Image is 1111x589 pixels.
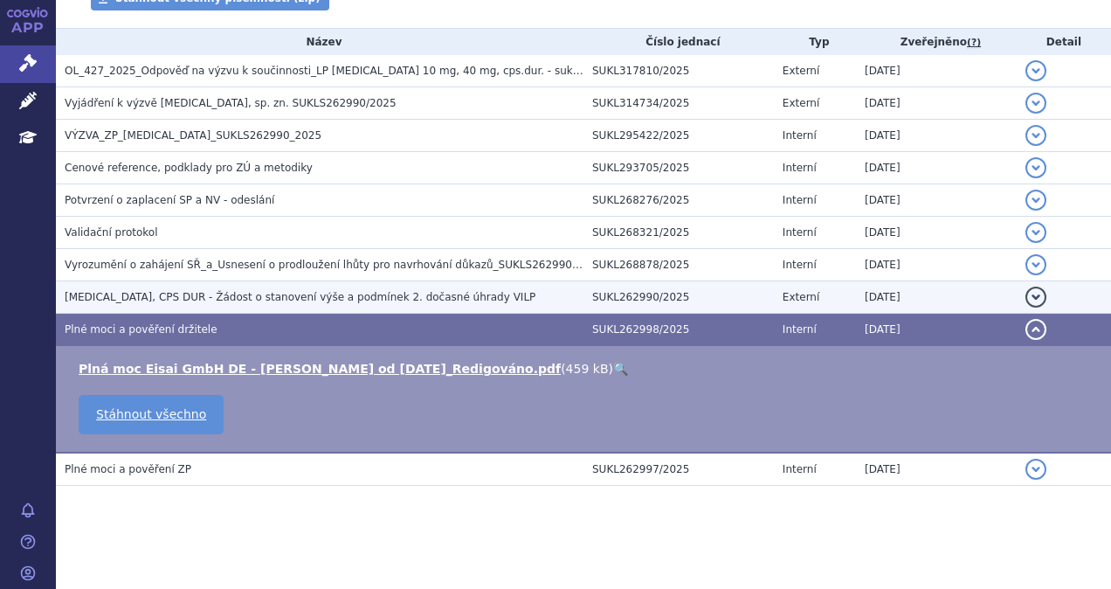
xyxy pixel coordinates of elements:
[583,314,774,346] td: SUKL262998/2025
[583,55,774,87] td: SUKL317810/2025
[583,249,774,281] td: SUKL268878/2025
[613,362,628,376] a: 🔍
[783,65,819,77] span: Externí
[856,217,1017,249] td: [DATE]
[1025,287,1046,308] button: detail
[79,362,561,376] a: Plná moc Eisai GmbH DE - [PERSON_NAME] od [DATE]_Redigováno.pdf
[783,323,817,336] span: Interní
[856,249,1017,281] td: [DATE]
[65,259,603,271] span: Vyrozumění o zahájení SŘ_a_Usnesení o prodloužení lhůty pro navrhování důkazů_SUKLS262990/2025
[1025,157,1046,178] button: detail
[583,184,774,217] td: SUKL268276/2025
[856,184,1017,217] td: [DATE]
[856,453,1017,486] td: [DATE]
[65,194,274,206] span: Potvrzení o zaplacení SP a NV - odeslání
[783,162,817,174] span: Interní
[583,217,774,249] td: SUKL268321/2025
[79,360,1094,378] li: ( )
[856,152,1017,184] td: [DATE]
[856,55,1017,87] td: [DATE]
[65,291,535,303] span: LENVIMA, CPS DUR - Žádost o stanovení výše a podmínek 2. dočasné úhrady VILP
[583,120,774,152] td: SUKL295422/2025
[583,453,774,486] td: SUKL262997/2025
[1025,93,1046,114] button: detail
[783,259,817,271] span: Interní
[856,120,1017,152] td: [DATE]
[783,226,817,239] span: Interní
[1025,190,1046,211] button: detail
[1025,125,1046,146] button: detail
[783,97,819,109] span: Externí
[783,463,817,475] span: Interní
[1025,459,1046,480] button: detail
[65,162,313,174] span: Cenové reference, podklady pro ZÚ a metodiky
[783,194,817,206] span: Interní
[65,65,652,77] span: OL_427_2025_Odpověď na výzvu k součinnosti_LP LENVIMA 10 mg, 40 mg, cps.dur. - sukls262990/2025
[65,129,321,142] span: VÝZVA_ZP_LENVIMA_SUKLS262990_2025
[783,291,819,303] span: Externí
[856,29,1017,55] th: Zveřejněno
[967,37,981,49] abbr: (?)
[65,323,217,336] span: Plné moci a pověření držitele
[583,281,774,314] td: SUKL262990/2025
[79,395,224,434] a: Stáhnout všechno
[65,97,397,109] span: Vyjádření k výzvě LENVIMA, sp. zn. SUKLS262990/2025
[856,87,1017,120] td: [DATE]
[1025,60,1046,81] button: detail
[783,129,817,142] span: Interní
[65,226,158,239] span: Validační protokol
[774,29,856,55] th: Typ
[566,362,609,376] span: 459 kB
[1017,29,1111,55] th: Detail
[1025,254,1046,275] button: detail
[1025,222,1046,243] button: detail
[856,314,1017,346] td: [DATE]
[1025,319,1046,340] button: detail
[583,152,774,184] td: SUKL293705/2025
[583,87,774,120] td: SUKL314734/2025
[856,281,1017,314] td: [DATE]
[583,29,774,55] th: Číslo jednací
[65,463,191,475] span: Plné moci a pověření ZP
[56,29,583,55] th: Název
